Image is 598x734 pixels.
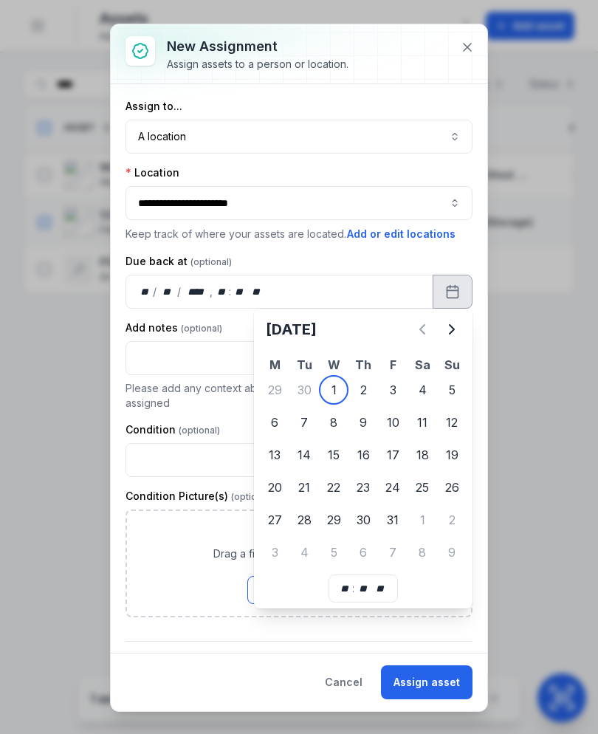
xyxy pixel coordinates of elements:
div: 5 [437,375,467,405]
div: 31 [378,505,408,535]
div: Saturday 25 October 2025 [408,473,437,502]
div: 16 [348,440,378,470]
div: Sunday 12 October 2025 [437,408,467,437]
div: am/pm, [249,284,265,299]
div: 11 [408,408,437,437]
div: Thursday 30 October 2025 [348,505,378,535]
div: Thursday 9 October 2025 [348,408,378,437]
div: 7 [378,538,408,567]
div: month, [158,284,178,299]
div: Saturday 1 November 2025 [408,505,437,535]
span: Drag a file here, or click to browse. [213,546,385,561]
button: Next [437,315,467,344]
div: 9 [437,538,467,567]
button: Cancel [312,665,375,699]
div: 2 [437,505,467,535]
div: 8 [408,538,437,567]
div: 14 [289,440,319,470]
div: Monday 27 October 2025 [260,505,289,535]
div: Sunday 9 November 2025 [437,538,467,567]
div: / [153,284,158,299]
div: Friday 17 October 2025 [378,440,408,470]
div: 26 [437,473,467,502]
div: , [210,284,214,299]
button: Previous [408,315,437,344]
div: Tuesday 21 October 2025 [289,473,319,502]
th: M [260,356,289,374]
div: 15 [319,440,348,470]
div: 29 [260,375,289,405]
th: F [378,356,408,374]
div: 9 [348,408,378,437]
div: Wednesday 8 October 2025 [319,408,348,437]
div: Sunday 26 October 2025 [437,473,467,502]
div: Sunday 2 November 2025 [437,505,467,535]
div: 23 [348,473,378,502]
div: Monday 13 October 2025 [260,440,289,470]
div: Thursday 6 November 2025 [348,538,378,567]
label: Location [126,165,179,180]
div: October 2025 [260,315,467,569]
div: Tuesday 7 October 2025 [289,408,319,437]
div: 28 [289,505,319,535]
div: Saturday 4 October 2025 [408,375,437,405]
button: Calendar [433,275,472,309]
div: : [352,581,356,596]
div: hour, [214,284,229,299]
h3: New assignment [167,36,348,57]
div: 17 [378,440,408,470]
div: Sunday 19 October 2025 [437,440,467,470]
div: : [229,284,233,299]
div: Tuesday 14 October 2025 [289,440,319,470]
button: Browse Files [247,576,351,604]
div: Thursday 2 October 2025 [348,375,378,405]
div: 6 [260,408,289,437]
div: Assign assets to a person or location. [167,57,348,72]
div: Tuesday 30 September 2025 [289,375,319,405]
div: 1 [319,375,348,405]
p: Please add any context about the job / purpose of the assets being assigned [126,381,472,411]
th: Th [348,356,378,374]
div: Saturday 18 October 2025 [408,440,437,470]
div: 12 [437,408,467,437]
div: 25 [408,473,437,502]
div: Sunday 5 October 2025 [437,375,467,405]
label: Due back at [126,254,232,269]
div: Saturday 11 October 2025 [408,408,437,437]
div: Monday 6 October 2025 [260,408,289,437]
div: Today, Wednesday 1 October 2025, First available date [319,375,348,405]
div: Wednesday 29 October 2025 [319,505,348,535]
label: Condition [126,422,220,437]
div: hour, [338,581,353,596]
div: Friday 31 October 2025 [378,505,408,535]
div: day, [138,284,153,299]
div: 5 [319,538,348,567]
p: Keep track of where your assets are located. [126,226,472,242]
div: Tuesday 4 November 2025 [289,538,319,567]
th: Tu [289,356,319,374]
div: Monday 20 October 2025 [260,473,289,502]
div: Wednesday 22 October 2025 [319,473,348,502]
div: Monday 29 September 2025 [260,375,289,405]
div: 2 [348,375,378,405]
div: Thursday 23 October 2025 [348,473,378,502]
div: Friday 7 November 2025 [378,538,408,567]
div: Friday 3 October 2025 [378,375,408,405]
h2: [DATE] [266,319,408,340]
button: Add or edit locations [346,226,456,242]
div: 22 [319,473,348,502]
div: 1 [408,505,437,535]
div: Wednesday 15 October 2025 [319,440,348,470]
div: 4 [289,538,319,567]
div: 4 [408,375,437,405]
div: 7 [289,408,319,437]
div: Wednesday 5 November 2025 [319,538,348,567]
div: Friday 10 October 2025 [378,408,408,437]
th: Su [437,356,467,374]
div: Thursday 16 October 2025 [348,440,378,470]
div: 3 [260,538,289,567]
div: 24 [378,473,408,502]
div: 30 [348,505,378,535]
div: am/pm, [372,581,388,596]
div: minute, [233,284,247,299]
